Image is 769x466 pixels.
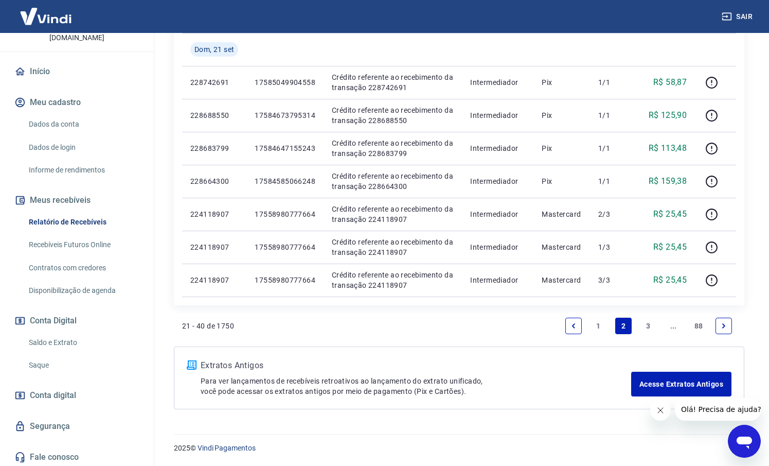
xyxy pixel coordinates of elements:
[675,398,761,421] iframe: Mensagem da empresa
[12,1,79,32] img: Vindi
[255,242,315,252] p: 17558980777664
[332,138,454,159] p: Crédito referente ao recebimento da transação 228683799
[470,275,525,285] p: Intermediador
[470,143,525,153] p: Intermediador
[12,384,141,407] a: Conta digital
[25,212,141,233] a: Relatório de Recebíveis
[25,257,141,279] a: Contratos com credores
[190,275,238,285] p: 224118907
[190,176,238,186] p: 228664300
[255,110,315,120] p: 17584673795314
[665,318,682,334] a: Jump forward
[25,114,141,135] a: Dados da conta
[615,318,632,334] a: Page 2 is your current page
[542,242,582,252] p: Mastercard
[255,209,315,219] p: 17558980777664
[598,110,629,120] p: 1/1
[182,321,234,331] p: 21 - 40 de 1750
[25,355,141,376] a: Saque
[542,143,582,153] p: Pix
[565,318,582,334] a: Previous page
[6,7,86,15] span: Olá! Precisa de ajuda?
[198,444,256,452] a: Vindi Pagamentos
[12,415,141,438] a: Segurança
[720,7,757,26] button: Sair
[598,176,629,186] p: 1/1
[470,77,525,88] p: Intermediador
[690,318,707,334] a: Page 88
[201,359,631,372] p: Extratos Antigos
[190,242,238,252] p: 224118907
[12,309,141,332] button: Conta Digital
[728,425,761,458] iframe: Botão para abrir a janela de mensagens
[332,270,454,290] p: Crédito referente ao recebimento da transação 224118907
[255,143,315,153] p: 17584647155243
[631,372,731,396] a: Acesse Extratos Antigos
[653,241,687,253] p: R$ 25,45
[470,176,525,186] p: Intermediador
[598,242,629,252] p: 1/3
[470,110,525,120] p: Intermediador
[640,318,657,334] a: Page 3
[653,208,687,220] p: R$ 25,45
[332,237,454,257] p: Crédito referente ao recebimento da transação 224118907
[12,60,141,83] a: Início
[649,142,687,154] p: R$ 113,48
[25,234,141,255] a: Recebíveis Futuros Online
[716,318,732,334] a: Next page
[332,171,454,192] p: Crédito referente ao recebimento da transação 228664300
[194,44,234,55] span: Dom, 21 set
[561,314,736,338] ul: Pagination
[25,137,141,158] a: Dados de login
[187,360,196,370] img: ícone
[30,388,76,403] span: Conta digital
[255,176,315,186] p: 17584585066248
[25,160,141,181] a: Informe de rendimentos
[542,275,582,285] p: Mastercard
[255,77,315,88] p: 17585049904558
[470,242,525,252] p: Intermediador
[653,274,687,286] p: R$ 25,45
[470,209,525,219] p: Intermediador
[12,189,141,212] button: Meus recebíveis
[598,275,629,285] p: 3/3
[598,143,629,153] p: 1/1
[25,280,141,301] a: Disponibilização de agenda
[332,204,454,225] p: Crédito referente ao recebimento da transação 224118907
[591,318,607,334] a: Page 1
[649,109,687,122] p: R$ 125,90
[12,91,141,114] button: Meu cadastro
[190,110,238,120] p: 228688550
[598,77,629,88] p: 1/1
[255,275,315,285] p: 17558980777664
[542,110,582,120] p: Pix
[542,209,582,219] p: Mastercard
[650,400,671,421] iframe: Fechar mensagem
[653,76,687,89] p: R$ 58,87
[332,72,454,93] p: Crédito referente ao recebimento da transação 228742691
[190,209,238,219] p: 224118907
[201,376,631,396] p: Para ver lançamentos de recebíveis retroativos ao lançamento do extrato unificado, você pode aces...
[332,105,454,126] p: Crédito referente ao recebimento da transação 228688550
[649,175,687,187] p: R$ 159,38
[542,77,582,88] p: Pix
[190,143,238,153] p: 228683799
[174,443,744,454] p: 2025 ©
[598,209,629,219] p: 2/3
[190,77,238,88] p: 228742691
[25,332,141,353] a: Saldo e Extrato
[542,176,582,186] p: Pix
